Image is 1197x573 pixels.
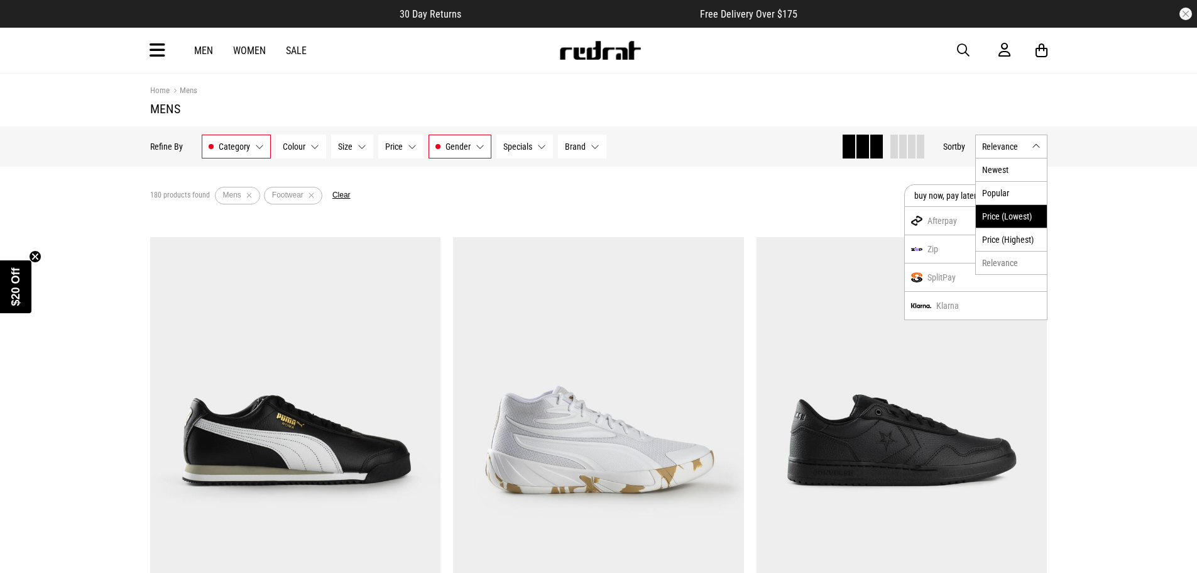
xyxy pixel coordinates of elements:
[202,135,271,159] button: Category
[905,207,1047,235] div: Afterpay
[503,142,532,152] span: Specials
[911,272,922,283] img: splitpay-icon.png
[904,184,1047,207] button: buy now, pay later option
[331,135,373,159] button: Size
[150,142,183,152] p: Refine By
[911,247,922,252] img: zip-logo.svg
[558,135,606,159] button: Brand
[283,142,305,152] span: Colour
[332,191,351,201] button: Clear
[150,101,1047,116] h1: Mens
[233,45,266,57] a: Women
[911,216,922,226] img: ico-ap-afterpay.png
[976,228,1047,251] li: Price (Highest)
[378,135,424,159] button: Price
[170,86,197,97] a: Mens
[10,5,48,43] button: Open LiveChat chat widget
[976,204,1047,228] li: Price (Lowest)
[700,8,797,20] span: Free Delivery Over $175
[276,135,326,159] button: Colour
[905,264,1047,292] div: SplitPay
[905,292,1047,320] div: Klarna
[943,139,965,154] button: Sortby
[29,250,41,263] button: Close teaser
[975,135,1047,159] button: Relevance
[914,188,1019,203] span: buy now, pay later option
[400,8,461,20] span: 30 Day Returns
[194,45,213,57] a: Men
[272,191,303,199] span: Footwear
[9,267,22,306] span: $20 Off
[303,187,319,204] button: Remove filter
[150,86,170,95] a: Home
[486,8,675,20] iframe: Customer reviews powered by Trustpilot
[385,142,403,152] span: Price
[429,135,491,159] button: Gender
[241,187,257,204] button: Remove filter
[150,191,210,201] span: 180 products found
[976,159,1047,181] li: Newest
[445,142,471,152] span: Gender
[496,135,553,159] button: Specials
[911,303,931,308] img: logo-klarna.svg
[286,45,307,57] a: Sale
[338,142,353,152] span: Size
[976,251,1047,274] li: Relevance
[223,191,241,199] span: Mens
[957,142,965,152] span: by
[559,41,642,60] img: Redrat logo
[219,142,250,152] span: Category
[982,142,1027,152] span: Relevance
[565,142,586,152] span: Brand
[905,235,1047,264] div: Zip
[976,181,1047,204] li: Popular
